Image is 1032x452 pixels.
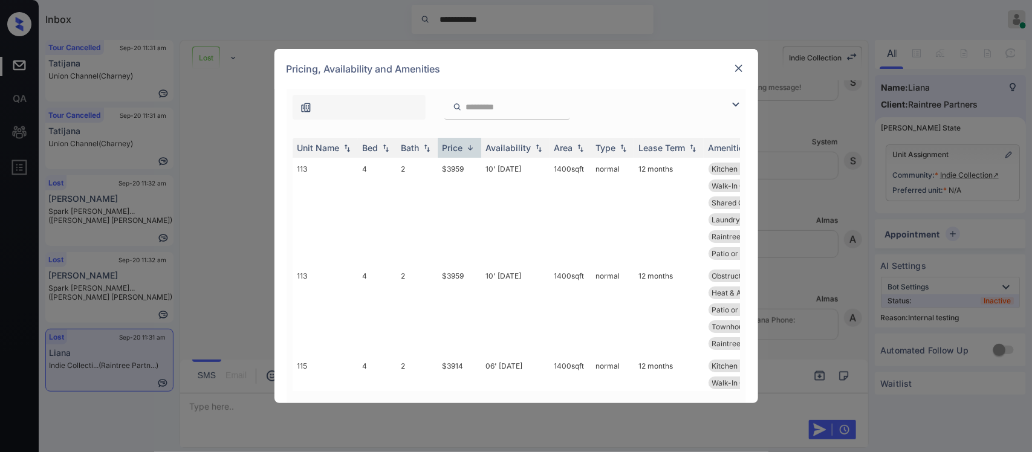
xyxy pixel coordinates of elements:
[712,271,769,280] span: Obstructed View
[293,158,358,265] td: 113
[712,322,751,331] span: Townhouse
[712,378,765,387] span: Walk-In Closets
[709,143,749,153] div: Amenities
[443,143,463,153] div: Price
[453,102,462,112] img: icon-zuma
[274,49,758,89] div: Pricing, Availability and Amenities
[733,62,745,74] img: close
[481,265,550,355] td: 10' [DATE]
[591,158,634,265] td: normal
[300,102,312,114] img: icon-zuma
[574,144,586,152] img: sorting
[712,249,770,258] span: Patio or Balcon...
[464,143,476,152] img: sorting
[729,97,743,112] img: icon-zuma
[712,181,765,190] span: Walk-In Closets
[712,288,772,297] span: Heat & Air Cond...
[550,158,591,265] td: 1400 sqft
[712,232,808,241] span: Raintree [MEDICAL_DATA]...
[397,158,438,265] td: 2
[639,143,686,153] div: Lease Term
[401,143,420,153] div: Bath
[712,305,770,314] span: Patio or Balcon...
[358,158,397,265] td: 4
[617,144,629,152] img: sorting
[687,144,699,152] img: sorting
[297,143,340,153] div: Unit Name
[358,265,397,355] td: 4
[712,198,764,207] span: Shared Garage
[363,143,378,153] div: Bed
[438,158,481,265] td: $3959
[712,339,808,348] span: Raintree [MEDICAL_DATA]...
[634,158,704,265] td: 12 months
[397,265,438,355] td: 2
[554,143,573,153] div: Area
[712,164,763,173] span: Kitchen Pantry
[591,265,634,355] td: normal
[596,143,616,153] div: Type
[712,215,762,224] span: Laundry Room
[421,144,433,152] img: sorting
[341,144,353,152] img: sorting
[712,361,763,370] span: Kitchen Pantry
[481,158,550,265] td: 10' [DATE]
[486,143,531,153] div: Availability
[533,144,545,152] img: sorting
[293,265,358,355] td: 113
[550,265,591,355] td: 1400 sqft
[634,265,704,355] td: 12 months
[438,265,481,355] td: $3959
[380,144,392,152] img: sorting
